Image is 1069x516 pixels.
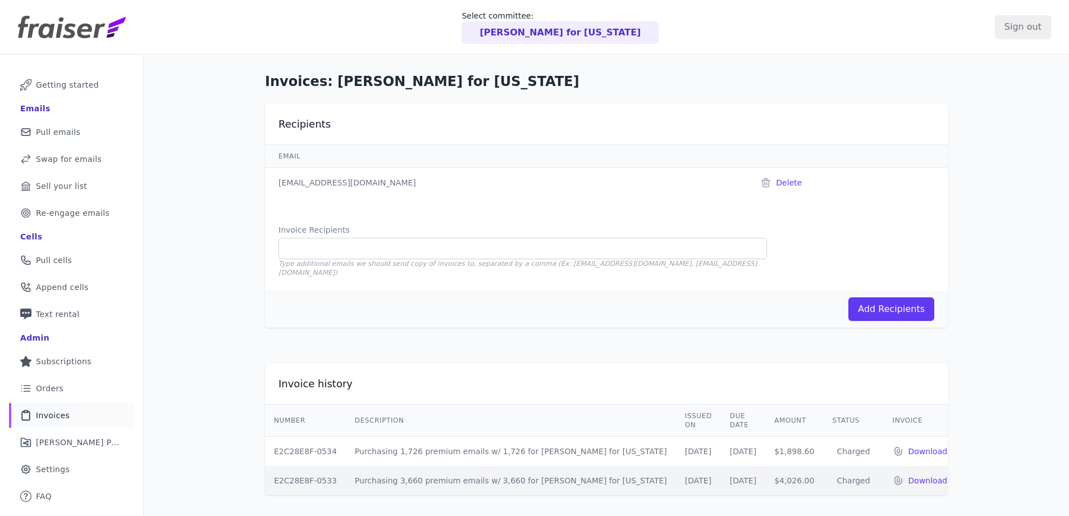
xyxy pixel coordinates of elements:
th: Invoice [884,405,957,437]
th: Issued on [676,405,721,437]
th: Status [823,405,883,437]
p: Select committee: [462,10,659,21]
td: E2C28E8F-0534 [265,437,346,467]
a: Settings [9,457,134,482]
h1: Invoices: [PERSON_NAME] for [US_STATE] [265,73,948,90]
td: [DATE] [721,466,765,495]
td: [DATE] [676,437,721,467]
div: Cells [20,231,42,242]
a: Sell your list [9,174,134,198]
th: Due Date [721,405,765,437]
td: [DATE] [721,437,765,467]
a: Text rental [9,302,134,327]
span: Re-engage emails [36,207,109,219]
a: Pull cells [9,248,134,273]
td: [EMAIL_ADDRESS][DOMAIN_NAME] [265,168,747,198]
span: Charged [832,476,874,485]
img: Fraiser Logo [18,16,126,38]
a: Pull emails [9,120,134,144]
span: Pull emails [36,126,80,138]
div: Emails [20,103,51,114]
div: Admin [20,332,49,343]
a: Append cells [9,275,134,300]
span: FAQ [36,491,52,502]
span: Orders [36,383,63,394]
span: Swap for emails [36,153,102,165]
th: Email [265,145,747,168]
span: Append cells [36,282,89,293]
a: Orders [9,376,134,401]
a: FAQ [9,484,134,509]
a: Select committee: [PERSON_NAME] for [US_STATE] [462,10,659,44]
button: Add Recipients [848,297,934,321]
a: Re-engage emails [9,201,134,225]
a: Subscriptions [9,349,134,374]
th: Number [265,405,346,437]
td: Purchasing 1,726 premium emails w/ 1,726 for [PERSON_NAME] for [US_STATE] [346,437,676,467]
a: [PERSON_NAME] Performance [9,430,134,455]
span: Invoices [36,410,70,421]
a: Swap for emails [9,147,134,171]
h2: Invoice history [278,377,353,391]
input: Sign out [995,15,1051,39]
th: Amount [765,405,823,437]
td: Purchasing 3,660 premium emails w/ 3,660 for [PERSON_NAME] for [US_STATE] [346,466,676,495]
td: $1,898.60 [765,437,823,467]
td: [DATE] [676,466,721,495]
span: Sell your list [36,180,87,192]
span: Subscriptions [36,356,92,367]
span: Pull cells [36,255,72,266]
span: Charged [832,447,874,456]
input: Delete [776,177,802,188]
span: Text rental [36,309,80,320]
a: Invoices [9,403,134,428]
span: Getting started [36,79,99,90]
td: $4,026.00 [765,466,823,495]
h2: Recipients [278,117,331,131]
th: Description [346,405,676,437]
span: Settings [36,464,70,475]
span: [PERSON_NAME] Performance [36,437,121,448]
a: Download [908,446,948,457]
a: Getting started [9,73,134,97]
a: Download [908,475,948,486]
p: [PERSON_NAME] for [US_STATE] [479,26,641,39]
label: Invoice Recipients [278,224,767,236]
td: E2C28E8F-0533 [265,466,346,495]
p: Type additional emails we should send copy of invoices to, separated by a comma (Ex: [EMAIL_ADDRE... [278,259,767,277]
